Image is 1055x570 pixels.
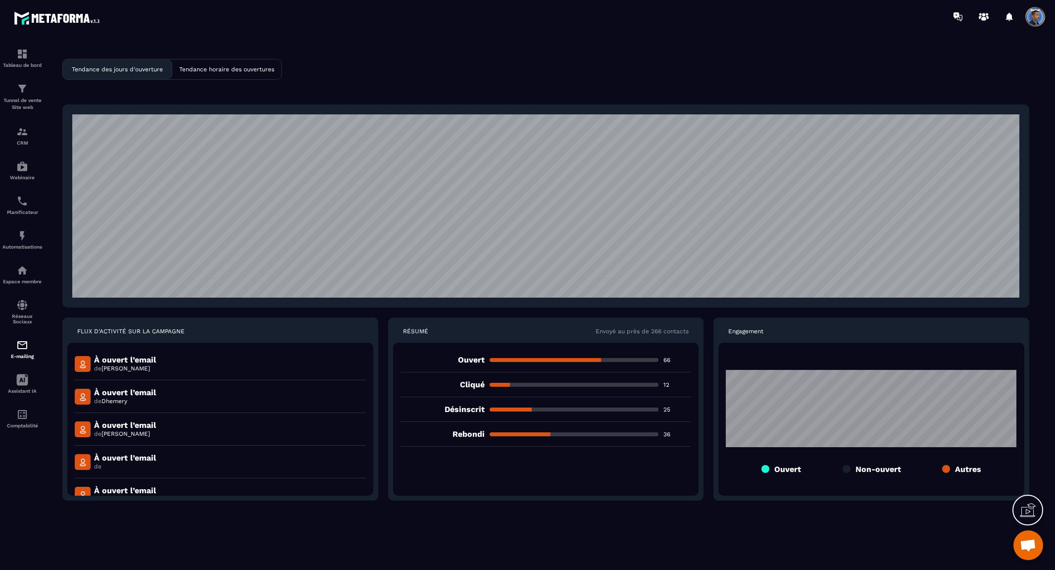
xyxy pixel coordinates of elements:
[663,406,692,414] p: 25
[955,465,981,474] p: Autres
[663,356,692,364] p: 66
[94,355,156,364] p: À ouvert l’email
[94,495,156,503] p: de
[16,339,28,351] img: email
[94,430,156,438] p: de
[16,299,28,311] img: social-network
[2,62,42,68] p: Tableau de bord
[16,230,28,242] img: automations
[401,355,485,364] p: Ouvert
[94,364,156,372] p: de
[2,401,42,436] a: accountantaccountantComptabilité
[179,66,274,73] p: Tendance horaire des ouvertures
[94,420,156,430] p: À ouvert l’email
[16,195,28,207] img: scheduler
[2,75,42,118] a: formationformationTunnel de vente Site web
[2,222,42,257] a: automationsautomationsAutomatisations
[774,465,801,474] p: Ouvert
[77,327,185,335] p: FLUX D'ACTIVITÉ SUR LA CAMPAGNE
[401,380,485,389] p: Cliqué
[16,264,28,276] img: automations
[2,388,42,394] p: Assistant IA
[2,423,42,428] p: Comptabilité
[2,140,42,146] p: CRM
[75,454,91,470] img: mail-detail-icon.f3b144a5.svg
[403,327,428,335] p: RÉSUMÉ
[101,430,150,437] span: [PERSON_NAME]
[401,429,485,439] p: Rebondi
[663,430,692,438] p: 36
[16,48,28,60] img: formation
[2,118,42,153] a: formationformationCRM
[2,279,42,284] p: Espace membre
[728,327,763,335] p: Engagement
[596,327,689,335] p: Envoyé au près de 266 contacts
[2,313,42,324] p: Réseaux Sociaux
[2,188,42,222] a: schedulerschedulerPlanificateur
[2,175,42,180] p: Webinaire
[2,244,42,250] p: Automatisations
[16,409,28,420] img: accountant
[1013,530,1043,560] div: Ouvrir le chat
[16,83,28,95] img: formation
[14,9,103,27] img: logo
[94,486,156,495] p: À ouvert l’email
[101,398,127,405] span: Dhemery
[663,381,692,389] p: 12
[101,365,150,372] span: [PERSON_NAME]
[75,487,91,503] img: mail-detail-icon.f3b144a5.svg
[16,126,28,138] img: formation
[16,160,28,172] img: automations
[855,465,901,474] p: Non-ouvert
[75,421,91,437] img: mail-detail-icon.f3b144a5.svg
[94,453,156,463] p: À ouvert l’email
[2,209,42,215] p: Planificateur
[2,354,42,359] p: E-mailing
[2,153,42,188] a: automationsautomationsWebinaire
[2,292,42,332] a: social-networksocial-networkRéseaux Sociaux
[94,463,156,470] p: de
[2,366,42,401] a: Assistant IA
[2,97,42,111] p: Tunnel de vente Site web
[2,257,42,292] a: automationsautomationsEspace membre
[72,66,163,73] p: Tendance des jours d'ouverture
[401,405,485,414] p: Désinscrit
[75,356,91,372] img: mail-detail-icon.f3b144a5.svg
[94,397,156,405] p: de
[2,332,42,366] a: emailemailE-mailing
[94,388,156,397] p: À ouvert l’email
[75,389,91,405] img: mail-detail-icon.f3b144a5.svg
[2,41,42,75] a: formationformationTableau de bord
